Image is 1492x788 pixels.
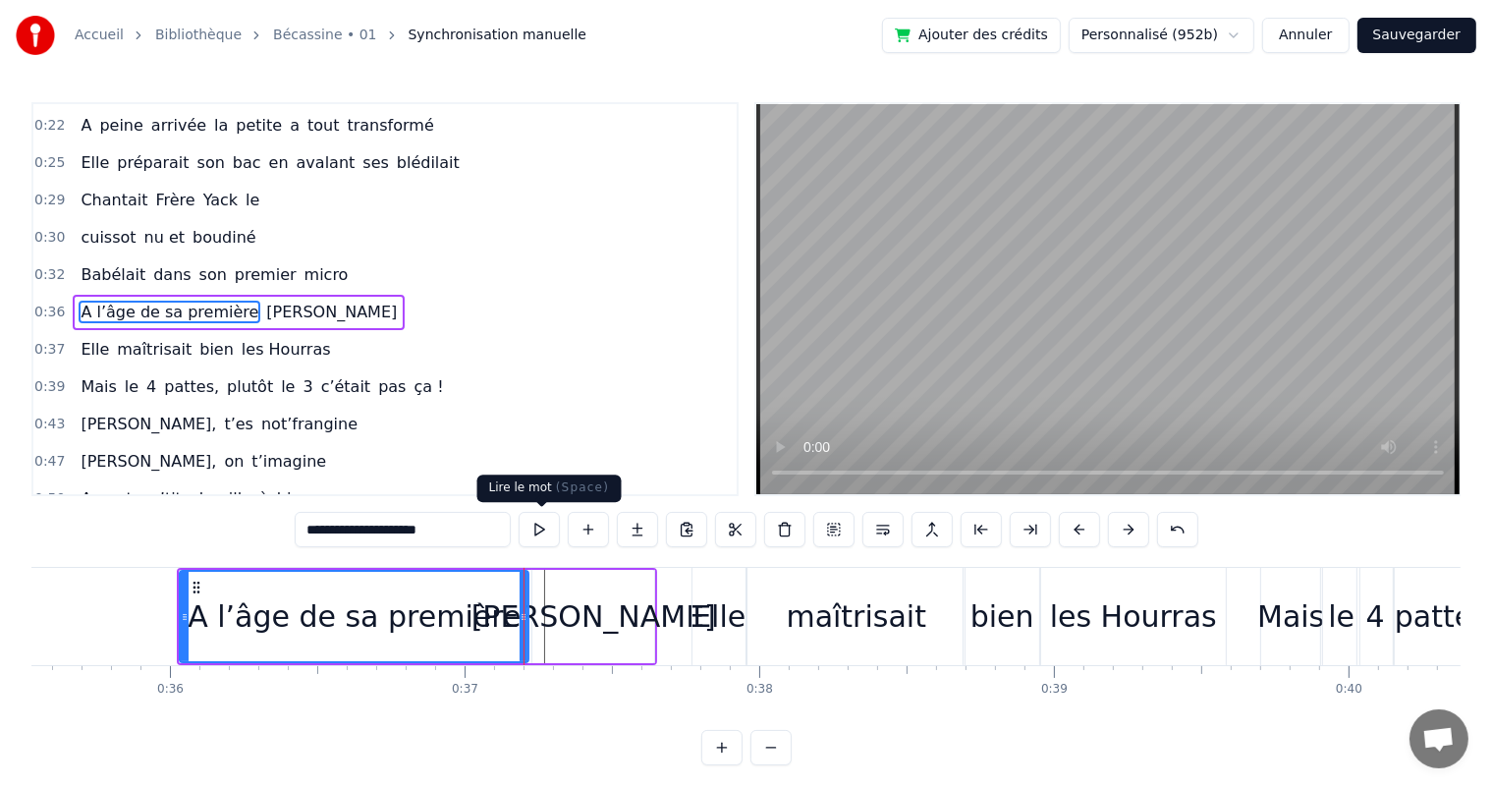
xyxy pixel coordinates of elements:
[882,18,1061,53] button: Ajouter des crédits
[34,116,65,136] span: 0:22
[233,263,299,286] span: premier
[148,487,193,510] span: p’tite
[191,226,258,249] span: boudiné
[154,189,197,211] span: Frère
[222,450,246,473] span: on
[970,594,1034,639] div: bien
[157,682,184,698] div: 0:36
[1336,682,1362,698] div: 0:40
[162,375,221,398] span: pattes,
[556,480,609,494] span: ( Space )
[201,189,240,211] span: Yack
[79,189,149,211] span: Chantait
[16,16,55,55] img: youka
[34,489,65,509] span: 0:50
[692,594,746,639] div: Elle
[34,377,65,397] span: 0:39
[34,340,65,360] span: 0:37
[471,594,716,639] div: [PERSON_NAME]
[34,303,65,322] span: 0:36
[1262,18,1349,53] button: Annuler
[34,228,65,248] span: 0:30
[79,413,218,435] span: [PERSON_NAME],
[79,301,260,323] span: A l’âge de sa première
[79,114,93,137] span: A
[409,26,587,45] span: Synchronisation manuelle
[413,375,446,398] span: ça !
[197,487,253,510] span: bouille
[34,265,65,285] span: 0:32
[75,26,586,45] nav: breadcrumb
[1409,709,1468,768] div: Ouvrir le chat
[144,375,158,398] span: 4
[149,114,208,137] span: arrivée
[34,452,65,472] span: 0:47
[225,375,275,398] span: plutôt
[1050,594,1217,639] div: les Hourras
[395,151,462,174] span: blédilait
[301,375,314,398] span: 3
[115,151,191,174] span: préparait
[222,413,255,435] span: t’es
[1257,594,1324,639] div: Mais
[188,594,521,639] div: A l’âge de sa première
[79,263,147,286] span: Babélait
[155,26,242,45] a: Bibliothèque
[197,338,236,361] span: bien
[376,375,408,398] span: pas
[477,475,622,502] div: Lire le mot
[75,26,124,45] a: Accueil
[79,151,111,174] span: Elle
[279,375,297,398] span: le
[303,263,351,286] span: micro
[79,226,138,249] span: cuissot
[151,263,193,286] span: dans
[295,151,358,174] span: avalant
[360,151,391,174] span: ses
[1366,594,1385,639] div: 4
[319,375,373,398] span: c’était
[79,375,118,398] span: Mais
[452,682,478,698] div: 0:37
[346,114,436,137] span: transformé
[275,487,329,510] span: bisous
[244,189,261,211] span: le
[79,338,111,361] span: Elle
[197,263,229,286] span: son
[259,413,359,435] span: not’frangine
[1357,18,1476,53] button: Sauvegarder
[34,415,65,434] span: 0:43
[34,153,65,173] span: 0:25
[787,594,927,639] div: maîtrisait
[231,151,263,174] span: bac
[249,450,328,473] span: t’imagine
[142,226,187,249] span: nu et
[34,191,65,210] span: 0:29
[234,114,284,137] span: petite
[195,151,227,174] span: son
[1041,682,1068,698] div: 0:39
[79,450,218,473] span: [PERSON_NAME],
[115,338,193,361] span: maîtrisait
[264,301,399,323] span: [PERSON_NAME]
[257,487,271,510] span: à
[746,682,773,698] div: 0:38
[79,487,120,510] span: Avec
[288,114,302,137] span: a
[267,151,291,174] span: en
[125,487,144,510] span: ta
[212,114,230,137] span: la
[305,114,341,137] span: tout
[1328,594,1354,639] div: le
[97,114,144,137] span: peine
[273,26,376,45] a: Bécassine • 01
[240,338,333,361] span: les Hourras
[123,375,140,398] span: le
